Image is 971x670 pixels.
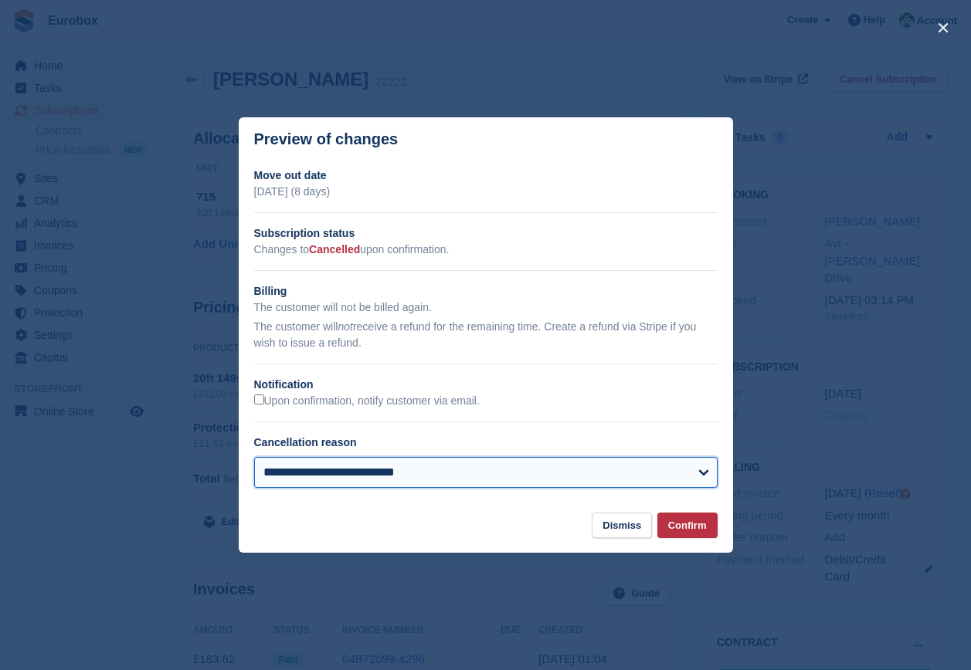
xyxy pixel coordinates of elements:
button: Dismiss [592,513,652,538]
button: close [931,15,956,40]
p: Preview of changes [254,130,399,148]
p: The customer will receive a refund for the remaining time. Create a refund via Stripe if you wish... [254,319,718,351]
button: Confirm [657,513,718,538]
p: The customer will not be billed again. [254,299,718,316]
span: Cancelled [309,243,360,255]
h2: Billing [254,283,718,299]
em: not [338,320,352,333]
h2: Move out date [254,167,718,184]
h2: Notification [254,377,718,393]
label: Cancellation reason [254,436,357,448]
p: Changes to upon confirmation. [254,242,718,258]
h2: Subscription status [254,225,718,242]
p: [DATE] (8 days) [254,184,718,200]
label: Upon confirmation, notify customer via email. [254,394,480,408]
input: Upon confirmation, notify customer via email. [254,394,264,404]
